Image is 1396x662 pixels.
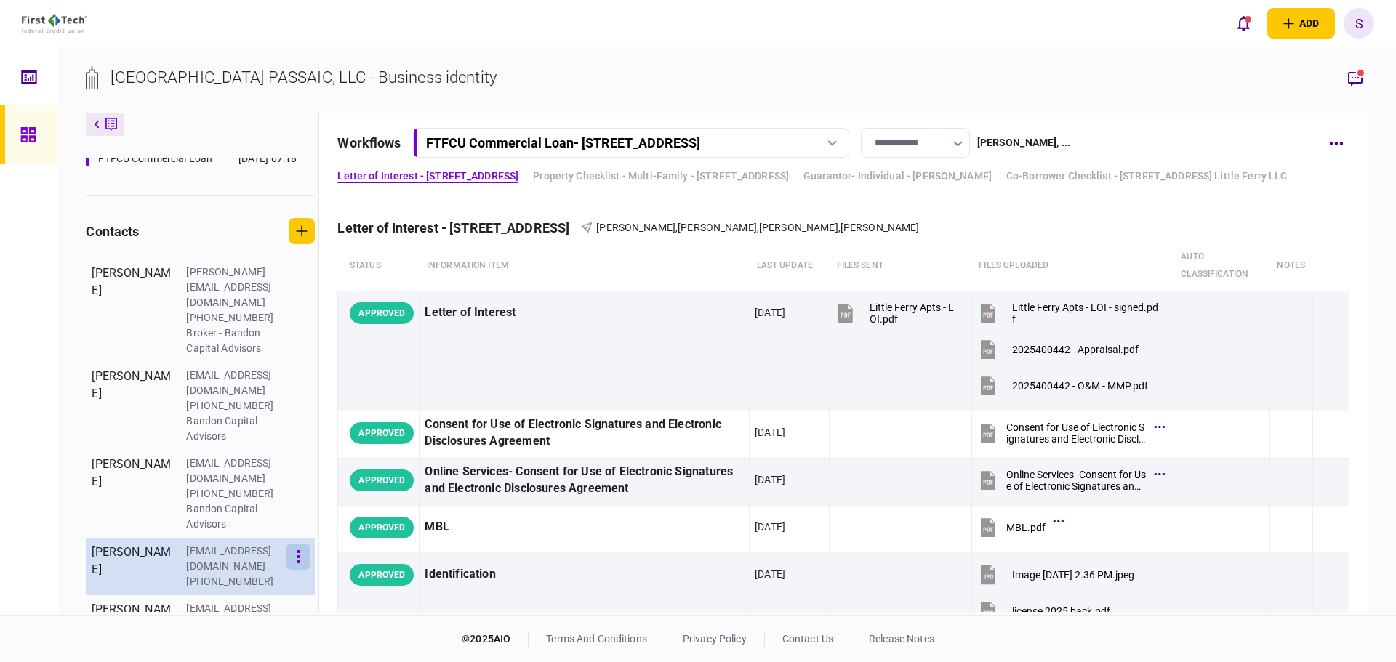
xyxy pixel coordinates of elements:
[977,594,1110,627] button: license 2025 back.pdf
[186,265,281,310] div: [PERSON_NAME][EMAIL_ADDRESS][DOMAIN_NAME]
[350,422,414,444] div: APPROVED
[92,265,172,356] div: [PERSON_NAME]
[977,511,1060,544] button: MBL.pdf
[186,413,281,444] div: Bandon Capital Advisors
[425,511,744,544] div: MBL
[350,469,414,491] div: APPROVED
[186,398,281,413] div: [PHONE_NUMBER]
[1006,522,1046,533] div: MBL.pdf
[596,222,675,233] span: [PERSON_NAME]
[1012,569,1134,581] div: Image 4-30-25 at 2.36 PM.jpeg
[782,633,833,645] a: contact us
[186,544,281,574] div: [EMAIL_ADDRESS][DOMAIN_NAME]
[755,472,785,487] div: [DATE]
[977,296,1161,329] button: Little Ferry Apts - LOI - signed.pdf
[835,296,959,329] button: Little Ferry Apts - LOI.pdf
[1012,302,1161,325] div: Little Ferry Apts - LOI - signed.pdf
[977,416,1161,449] button: Consent for Use of Electronic Signatures and Electronic Disclosures Agreement.pdf
[92,544,172,589] div: [PERSON_NAME]
[683,633,747,645] a: privacy policy
[971,241,1174,291] th: Files uploaded
[22,14,87,33] img: client company logo
[111,65,497,89] div: [GEOGRAPHIC_DATA] PASSAIC, LLC - Business identity
[337,169,518,184] a: Letter of Interest - [STREET_ADDRESS]
[977,369,1148,402] button: 2025400442 - O&M - MMP.pdf
[186,574,281,589] div: [PHONE_NUMBER]
[838,222,841,233] span: ,
[86,151,297,166] a: FTFCU Commercial Loan[DATE] 07:18
[977,135,1070,150] div: [PERSON_NAME] , ...
[533,169,789,184] a: Property Checklist - Multi-Family - [STREET_ADDRESS]
[1174,241,1269,291] th: auto classification
[420,241,750,291] th: Information item
[338,241,420,291] th: status
[803,169,992,184] a: Guarantor- Individual - [PERSON_NAME]
[425,416,744,450] div: Consent for Use of Electronic Signatures and Electronic Disclosures Agreement
[755,520,785,534] div: [DATE]
[186,310,281,326] div: [PHONE_NUMBER]
[759,222,838,233] span: [PERSON_NAME]
[98,151,212,166] div: FTFCU Commercial Loan
[1267,8,1335,39] button: open adding identity options
[750,241,830,291] th: last update
[186,501,281,532] div: Bandon Capital Advisors
[1012,380,1148,392] div: 2025400442 - O&M - MMP.pdf
[238,151,297,166] div: [DATE] 07:18
[337,133,401,153] div: workflows
[755,305,785,320] div: [DATE]
[186,368,281,398] div: [EMAIL_ADDRESS][DOMAIN_NAME]
[413,128,849,158] button: FTFCU Commercial Loan- [STREET_ADDRESS]
[869,633,934,645] a: release notes
[462,631,529,647] div: © 2025 AIO
[755,425,785,440] div: [DATE]
[426,135,700,150] div: FTFCU Commercial Loan - [STREET_ADDRESS]
[1269,241,1312,291] th: notes
[546,633,647,645] a: terms and conditions
[675,222,678,233] span: ,
[1006,169,1288,184] a: Co-Borrower Checklist - [STREET_ADDRESS] Little Ferry LLC
[870,302,959,325] div: Little Ferry Apts - LOI.pdf
[1228,8,1259,39] button: open notifications list
[186,601,281,631] div: [EMAIL_ADDRESS][DOMAIN_NAME]
[350,564,414,586] div: APPROVED
[678,222,757,233] span: [PERSON_NAME]
[977,558,1134,591] button: Image 4-30-25 at 2.36 PM.jpeg
[186,456,281,486] div: [EMAIL_ADDRESS][DOMAIN_NAME]
[977,464,1161,496] button: Online Services- Consent for Use of Electronic Signatures and Electronic Disclosures Agreement.pdf
[86,222,139,241] div: contacts
[1012,605,1110,617] div: license 2025 back.pdf
[92,456,172,532] div: [PERSON_NAME]
[425,296,744,329] div: Letter of Interest
[841,222,920,233] span: [PERSON_NAME]
[350,517,414,538] div: APPROVED
[755,567,785,581] div: [DATE]
[1012,344,1139,355] div: 2025400442 - Appraisal.pdf
[830,241,972,291] th: files sent
[1344,8,1374,39] button: S
[337,220,581,235] div: Letter of Interest - [STREET_ADDRESS]
[350,302,414,324] div: APPROVED
[1006,469,1147,492] div: Online Services- Consent for Use of Electronic Signatures and Electronic Disclosures Agreement.pdf
[977,333,1139,366] button: 2025400442 - Appraisal.pdf
[1006,421,1147,445] div: Consent for Use of Electronic Signatures and Electronic Disclosures Agreement.pdf
[425,558,744,591] div: Identification
[186,326,281,356] div: Broker - Bandon Capital Advisors
[425,464,744,497] div: Online Services- Consent for Use of Electronic Signatures and Electronic Disclosures Agreement
[186,486,281,501] div: [PHONE_NUMBER]
[92,368,172,444] div: [PERSON_NAME]
[757,222,759,233] span: ,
